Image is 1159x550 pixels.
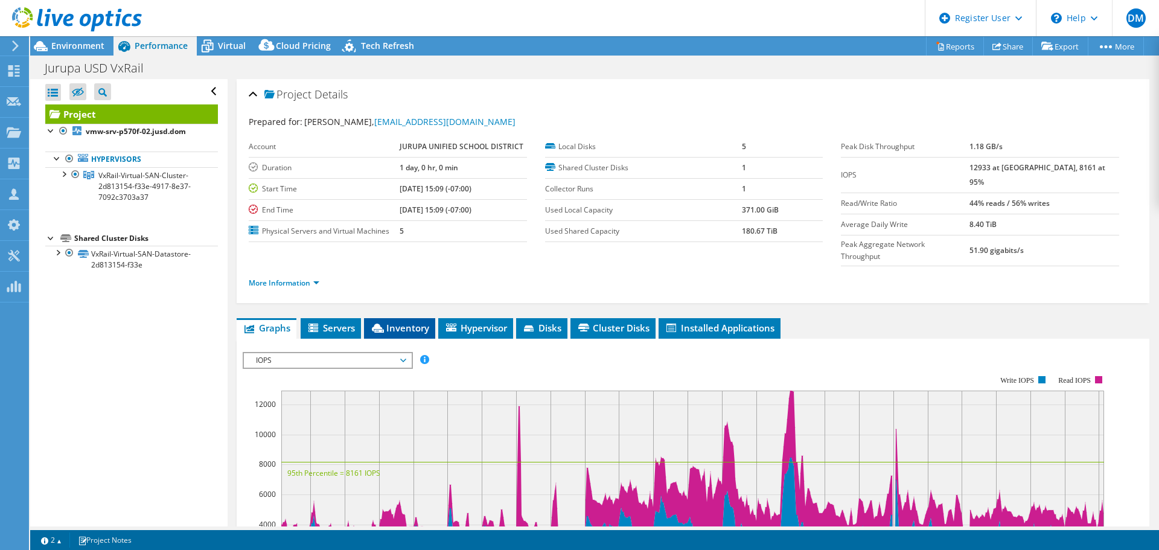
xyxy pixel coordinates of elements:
[665,322,774,334] span: Installed Applications
[841,219,969,231] label: Average Daily Write
[45,246,218,272] a: VxRail-Virtual-SAN-Datastore-2d813154-f33e
[276,40,331,51] span: Cloud Pricing
[370,322,429,334] span: Inventory
[249,278,319,288] a: More Information
[243,322,290,334] span: Graphs
[444,322,507,334] span: Hypervisor
[969,162,1105,187] b: 12933 at [GEOGRAPHIC_DATA], 8161 at 95%
[74,231,218,246] div: Shared Cluster Disks
[314,87,348,101] span: Details
[841,169,969,181] label: IOPS
[259,489,276,499] text: 6000
[51,40,104,51] span: Environment
[400,162,458,173] b: 1 day, 0 hr, 0 min
[841,141,969,153] label: Peak Disk Throughput
[98,170,191,202] span: VxRail-Virtual-SAN-Cluster-2d813154-f33e-4917-8e37-7092c3703a37
[742,141,746,152] b: 5
[255,399,276,409] text: 12000
[545,225,742,237] label: Used Shared Capacity
[1000,376,1034,385] text: Write IOPS
[545,204,742,216] label: Used Local Capacity
[400,205,471,215] b: [DATE] 15:09 (-07:00)
[69,532,140,548] a: Project Notes
[545,141,742,153] label: Local Disks
[264,89,311,101] span: Project
[374,116,516,127] a: [EMAIL_ADDRESS][DOMAIN_NAME]
[86,126,186,136] b: vmw-srv-p570f-02.jusd.dom
[287,468,380,478] text: 95th Percentile = 8161 IOPS
[400,226,404,236] b: 5
[259,459,276,469] text: 8000
[361,40,414,51] span: Tech Refresh
[45,152,218,167] a: Hypervisors
[249,141,400,153] label: Account
[304,116,516,127] span: [PERSON_NAME],
[33,532,70,548] a: 2
[250,353,405,368] span: IOPS
[249,225,400,237] label: Physical Servers and Virtual Machines
[1126,8,1146,28] span: DM
[926,37,984,56] a: Reports
[39,62,162,75] h1: Jurupa USD VxRail
[249,116,302,127] label: Prepared for:
[545,183,742,195] label: Collector Runs
[249,204,400,216] label: End Time
[259,519,276,529] text: 4000
[1059,376,1091,385] text: Read IOPS
[742,184,746,194] b: 1
[1051,13,1062,24] svg: \n
[255,429,276,440] text: 10000
[742,205,779,215] b: 371.00 GiB
[841,238,969,263] label: Peak Aggregate Network Throughput
[969,198,1050,208] b: 44% reads / 56% writes
[1088,37,1144,56] a: More
[45,124,218,139] a: vmw-srv-p570f-02.jusd.dom
[1032,37,1088,56] a: Export
[45,167,218,205] a: VxRail-Virtual-SAN-Cluster-2d813154-f33e-4917-8e37-7092c3703a37
[249,162,400,174] label: Duration
[400,184,471,194] b: [DATE] 15:09 (-07:00)
[249,183,400,195] label: Start Time
[218,40,246,51] span: Virtual
[545,162,742,174] label: Shared Cluster Disks
[969,245,1024,255] b: 51.90 gigabits/s
[45,104,218,124] a: Project
[576,322,650,334] span: Cluster Disks
[742,162,746,173] b: 1
[135,40,188,51] span: Performance
[969,141,1003,152] b: 1.18 GB/s
[742,226,777,236] b: 180.67 TiB
[983,37,1033,56] a: Share
[841,197,969,209] label: Read/Write Ratio
[969,219,997,229] b: 8.40 TiB
[307,322,355,334] span: Servers
[522,322,561,334] span: Disks
[400,141,523,152] b: JURUPA UNIFIED SCHOOL DISTRICT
